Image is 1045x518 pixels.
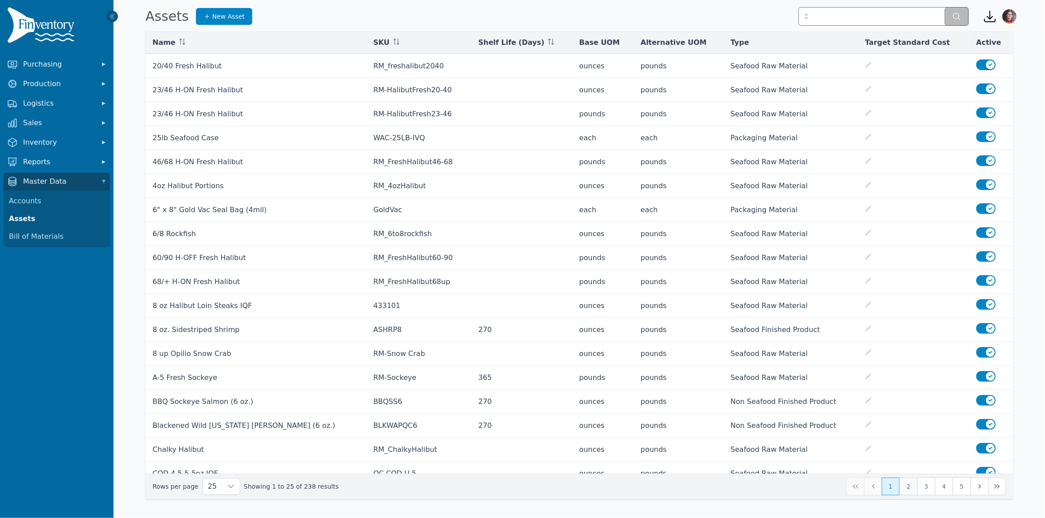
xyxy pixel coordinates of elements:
td: pounds [572,366,634,390]
td: pounds [572,246,634,270]
a: New Asset [196,8,252,25]
span: Name [153,37,176,48]
span: Target Standard Cost [865,37,950,48]
td: Seafood Raw Material [724,462,858,486]
span: Type [731,37,749,48]
td: 270 [471,414,572,438]
button: Logistics [4,95,110,112]
td: ounces [572,174,634,198]
td: Seafood Raw Material [724,270,858,294]
td: ounces [572,54,634,78]
span: Rows per page [203,478,222,494]
td: BBQ Sockeye Salmon (6 oz.) [145,390,366,414]
td: Blackened Wild [US_STATE] [PERSON_NAME] (6 oz.) [145,414,366,438]
td: each [634,198,724,222]
td: pounds [634,342,724,366]
td: 60/90 H-OFF Fresh Halibut [145,246,366,270]
td: ASHRP8 [366,318,471,342]
td: ounces [572,78,634,102]
td: pounds [634,438,724,462]
a: Accounts [5,192,108,210]
span: Active [976,37,1001,48]
td: pounds [634,270,724,294]
span: Purchasing [23,59,94,70]
td: pounds [634,414,724,438]
td: pounds [634,222,724,246]
td: 6" x 8" Gold Vac Seal Bag (4mil) [145,198,366,222]
td: RM_ChalkyHalibut [366,438,471,462]
td: Seafood Raw Material [724,78,858,102]
td: pounds [634,390,724,414]
td: ounces [572,414,634,438]
img: Finventory [7,7,78,47]
button: Page 1 [882,478,900,495]
td: RM_FreshHalibut60-90 [366,246,471,270]
td: 23/46 H-ON Fresh Halibut [145,102,366,126]
span: SKU [373,37,390,48]
button: Next Page [971,478,988,495]
span: Master Data [23,176,94,187]
td: Seafood Raw Material [724,150,858,174]
td: 68/+ H-ON Fresh Halibut [145,270,366,294]
td: ounces [572,390,634,414]
button: Inventory [4,134,110,151]
td: 8 up Opilio Snow Crab [145,342,366,366]
td: RM-HalibutFresh23-46 [366,102,471,126]
button: Page 3 [917,478,935,495]
td: each [572,198,634,222]
span: Showing 1 to 25 of 238 results [244,482,339,491]
td: RM_FreshHalibut46-68 [366,150,471,174]
span: Logistics [23,98,94,109]
td: RM-Sockeye [366,366,471,390]
td: Seafood Raw Material [724,222,858,246]
img: Nathaniel Brooks [1002,9,1017,24]
span: Shelf Life (Days) [478,37,544,48]
td: 270 [471,390,572,414]
td: ounces [572,318,634,342]
span: Base UOM [579,37,620,48]
td: pounds [634,150,724,174]
td: ounces [572,222,634,246]
td: pounds [572,102,634,126]
td: Seafood Raw Material [724,342,858,366]
td: pounds [634,78,724,102]
button: Reports [4,153,110,171]
td: OC COD U 5 [366,462,471,486]
button: Purchasing [4,55,110,73]
td: Seafood Finished Product [724,318,858,342]
td: BLKWAPQC6 [366,414,471,438]
span: Production [23,79,94,89]
button: Page 2 [900,478,917,495]
td: COD 4.5-5.5oz IQF [145,462,366,486]
td: pounds [634,366,724,390]
span: Reports [23,157,94,167]
td: RM-HalibutFresh20-40 [366,78,471,102]
td: 23/46 H-ON Fresh Halibut [145,78,366,102]
button: Page 5 [953,478,971,495]
td: WAC-25LB-IVQ [366,126,471,150]
a: Bill of Materials [5,228,108,245]
td: RM_freshalibut2040 [366,54,471,78]
td: 4oz Halibut Portions [145,174,366,198]
td: ounces [572,438,634,462]
span: New Asset [212,12,245,21]
span: Inventory [23,137,94,148]
td: each [634,126,724,150]
td: ounces [572,342,634,366]
td: pounds [634,174,724,198]
td: Chalky Halibut [145,438,366,462]
td: GoldVac [366,198,471,222]
td: ounces [572,294,634,318]
td: Non Seafood Finished Product [724,390,858,414]
td: pounds [634,318,724,342]
td: pounds [572,270,634,294]
td: 8 oz. Sidestriped Shrimp [145,318,366,342]
td: Seafood Raw Material [724,54,858,78]
td: RM-Snow Crab [366,342,471,366]
span: Sales [23,118,94,128]
td: 46/68 H-ON Fresh Halibut [145,150,366,174]
td: pounds [634,54,724,78]
button: Sales [4,114,110,132]
td: pounds [634,462,724,486]
td: RM_4ozHalibut [366,174,471,198]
